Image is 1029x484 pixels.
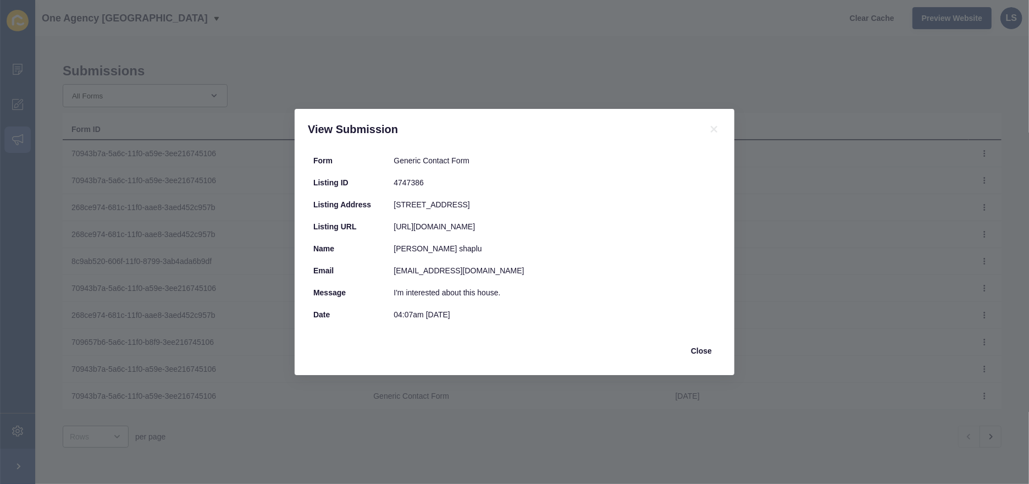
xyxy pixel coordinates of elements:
span: Close [691,345,712,356]
b: Form [313,156,333,165]
div: I'm interested about this house. [394,287,716,298]
b: Name [313,244,334,253]
b: Date [313,310,330,319]
b: Message [313,288,346,297]
div: 4747386 [394,177,716,188]
div: Generic Contact Form [394,155,716,166]
div: [EMAIL_ADDRESS][DOMAIN_NAME] [394,265,716,276]
div: [URL][DOMAIN_NAME] [394,221,716,232]
b: Email [313,266,334,275]
b: Listing ID [313,178,348,187]
b: Listing Address [313,200,371,209]
h1: View Submission [308,122,694,136]
button: Close [682,340,721,362]
b: Listing URL [313,222,357,231]
div: [PERSON_NAME] shaplu [394,243,716,254]
time: 04:07am [DATE] [394,310,450,319]
div: [STREET_ADDRESS] [394,199,716,210]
